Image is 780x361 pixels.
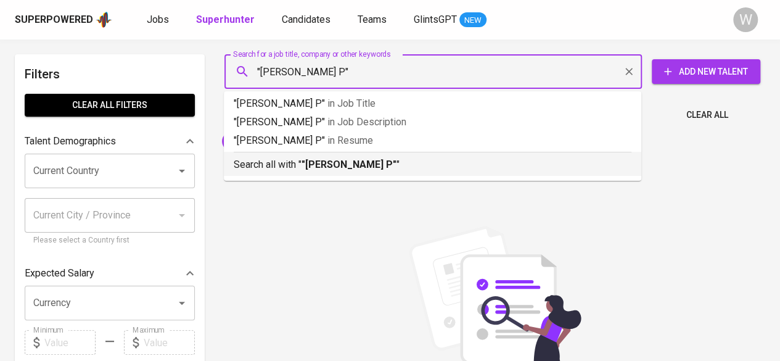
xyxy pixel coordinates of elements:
[358,12,389,28] a: Teams
[25,266,94,281] p: Expected Salary
[234,96,631,111] p: "[PERSON_NAME] P"
[459,14,486,27] span: NEW
[733,7,758,32] div: W
[25,94,195,117] button: Clear All filters
[147,14,169,25] span: Jobs
[282,14,330,25] span: Candidates
[196,12,257,28] a: Superhunter
[96,10,112,29] img: app logo
[234,157,631,172] p: Search all with " "
[147,12,171,28] a: Jobs
[44,330,96,355] input: Value
[25,134,116,149] p: Talent Demographics
[282,12,333,28] a: Candidates
[33,234,186,247] p: Please select a Country first
[652,59,760,84] button: Add New Talent
[15,10,112,29] a: Superpoweredapp logo
[35,98,185,113] span: Clear All filters
[173,162,191,180] button: Open
[25,64,195,84] h6: Filters
[173,294,191,312] button: Open
[196,14,255,25] b: Superhunter
[662,64,750,80] span: Add New Talent
[222,131,378,151] div: [EMAIL_ADDRESS][DOMAIN_NAME]
[222,135,365,147] span: [EMAIL_ADDRESS][DOMAIN_NAME]
[15,13,93,27] div: Superpowered
[681,104,733,127] button: Clear All
[327,135,373,146] span: in Resume
[358,14,387,25] span: Teams
[414,14,457,25] span: GlintsGPT
[302,159,396,170] b: "[PERSON_NAME] P"
[620,63,638,80] button: Clear
[414,12,486,28] a: GlintsGPT NEW
[686,107,728,123] span: Clear All
[234,133,631,148] p: "[PERSON_NAME] P"
[234,115,631,130] p: "[PERSON_NAME] P"
[25,261,195,286] div: Expected Salary
[25,129,195,154] div: Talent Demographics
[327,116,406,128] span: in Job Description
[144,330,195,355] input: Value
[327,98,376,109] span: in Job Title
